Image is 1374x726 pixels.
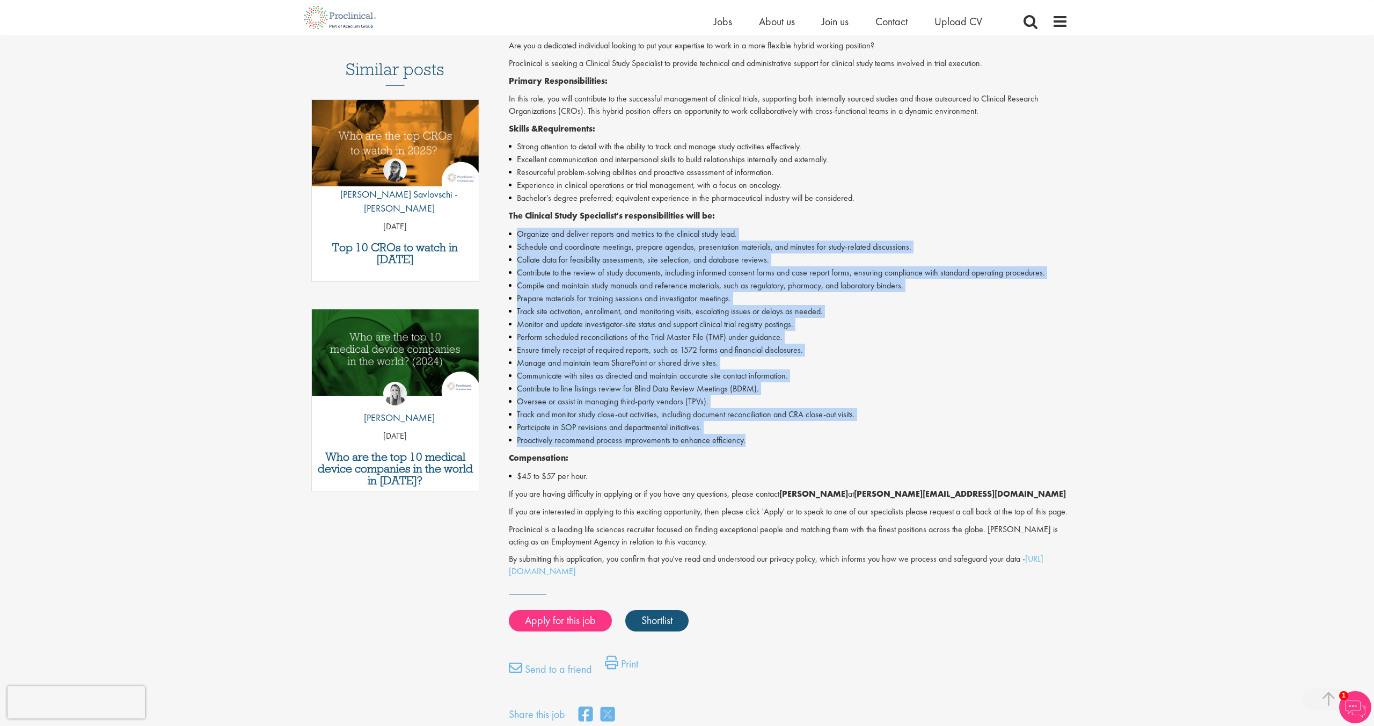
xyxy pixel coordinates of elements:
[317,451,473,487] a: Who are the top 10 medical device companies in the world in [DATE]?
[509,395,1069,408] li: Oversee or assist in managing third-party vendors (TPVs).
[383,158,407,182] img: Theodora Savlovschi - Wicks
[509,707,565,722] label: Share this job
[509,318,1069,331] li: Monitor and update investigator-site status and support clinical trial registry postings.
[509,153,1069,166] li: Excellent communication and interpersonal skills to build relationships internally and externally.
[509,610,612,631] a: Apply for this job
[509,228,1069,241] li: Organize and deliver reports and metrics to the clinical study lead.
[509,305,1069,318] li: Track site activation, enrollment, and monitoring visits, escalating issues or delays as needed.
[312,309,479,404] a: Link to a post
[509,140,1069,153] li: Strong attention to detail with the ability to track and manage study activities effectively.
[509,661,592,683] a: Send to a friend
[383,382,407,405] img: Hannah Burke
[509,279,1069,292] li: Compile and maintain study manuals and reference materials, such as regulatory, pharmacy, and lab...
[509,292,1069,305] li: Prepare materials for training sessions and investigator meetings.
[509,408,1069,421] li: Track and monitor study close-out activities, including document reconciliation and CRA close-out...
[509,266,1069,279] li: Contribute to the review of study documents, including informed consent forms and case report for...
[509,344,1069,357] li: Ensure timely receipt of required reports, such as 1572 forms and financial disclosures.
[875,14,908,28] a: Contact
[346,60,444,86] h3: Similar posts
[605,656,638,677] a: Print
[509,331,1069,344] li: Perform scheduled reconciliations of the Trial Master File (TMF) under guidance.
[8,686,145,718] iframe: reCAPTCHA
[312,309,479,396] img: Top 10 Medical Device Companies 2024
[538,123,595,134] strong: Requirements:
[509,192,1069,205] li: Bachelor's degree preferred; equivalent experience in the pharmaceutical industry will be conside...
[312,187,479,215] p: [PERSON_NAME] Savlovschi - [PERSON_NAME]
[509,123,538,134] strong: Skills &
[312,430,479,442] p: [DATE]
[356,382,435,430] a: Hannah Burke [PERSON_NAME]
[509,93,1069,118] p: In this role, you will contribute to the successful management of clinical trials, supporting bot...
[312,221,479,233] p: [DATE]
[509,241,1069,253] li: Schedule and coordinate meetings, prepare agendas, presentation materials, and minutes for study-...
[509,179,1069,192] li: Experience in clinical operations or trial management, with a focus on oncology.
[509,57,1069,70] p: Proclinical is seeking a Clinical Study Specialist to provide technical and administrative suppor...
[356,411,435,425] p: [PERSON_NAME]
[312,158,479,220] a: Theodora Savlovschi - Wicks [PERSON_NAME] Savlovschi - [PERSON_NAME]
[934,14,982,28] a: Upload CV
[854,488,1066,499] strong: [PERSON_NAME][EMAIL_ADDRESS][DOMAIN_NAME]
[317,242,473,265] a: Top 10 CROs to watch in [DATE]
[509,434,1069,447] li: Proactively recommend process improvements to enhance efficiency.
[1339,691,1348,700] span: 1
[509,253,1069,266] li: Collate data for feasibility assessments, site selection, and database reviews.
[509,470,1069,483] li: $45 to $57 per hour.
[509,524,1069,548] p: Proclinical is a leading life sciences recruiter focused on finding exceptional people and matchi...
[509,166,1069,179] li: Resourceful problem-solving abilities and proactive assessment of information.
[509,506,1069,518] p: If you are interested in applying to this exciting opportunity, then please click 'Apply' or to s...
[509,22,1069,578] div: Job description
[509,452,568,463] strong: Compensation:
[509,357,1069,369] li: Manage and maintain team SharePoint or shared drive sites.
[312,100,479,195] a: Link to a post
[509,369,1069,382] li: Communicate with sites as directed and maintain accurate site contact information.
[509,553,1043,577] a: [URL][DOMAIN_NAME]
[312,100,479,186] img: Top 10 CROs 2025 | Proclinical
[509,553,1069,578] p: By submitting this application, you confirm that you've read and understood our privacy policy, w...
[714,14,732,28] a: Jobs
[509,40,1069,52] p: Are you a dedicated individual looking to put your expertise to work in a more flexible hybrid wo...
[509,488,1069,500] p: If you are having difficulty in applying or if you have any questions, please contact at
[509,421,1069,434] li: Participate in SOP revisions and departmental initiatives.
[1339,691,1371,723] img: Chatbot
[509,382,1069,395] li: Contribute to line listings review for Blind Data Review Meetings (BDRM).
[822,14,849,28] a: Join us
[779,488,848,499] strong: [PERSON_NAME]
[509,210,715,221] strong: The Clinical Study Specialist's responsibilities will be:
[509,75,608,86] strong: Primary Responsibilities:
[625,610,689,631] a: Shortlist
[759,14,795,28] a: About us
